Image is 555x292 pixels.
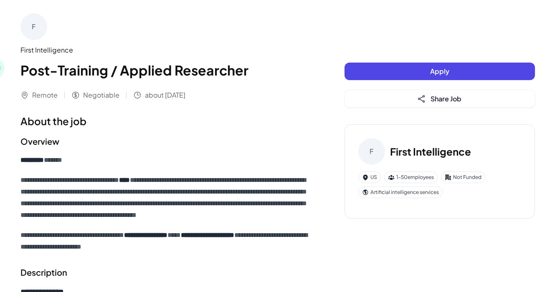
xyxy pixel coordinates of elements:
[345,90,535,108] button: Share Job
[20,113,311,128] h1: About the job
[83,90,119,100] span: Negotiable
[384,171,438,183] div: 1-50 employees
[430,67,449,76] span: Apply
[358,138,385,165] div: F
[358,171,381,183] div: US
[345,63,535,80] button: Apply
[20,13,47,40] div: F
[20,266,311,279] h2: Description
[32,90,58,100] span: Remote
[441,171,485,183] div: Not Funded
[20,60,311,80] h1: Post-Training / Applied Researcher
[358,186,443,198] div: Artificial intelligence services
[20,135,311,148] h2: Overview
[431,94,461,103] span: Share Job
[145,90,185,100] span: about [DATE]
[20,45,311,55] div: First Intelligence
[390,144,471,159] h3: First Intelligence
